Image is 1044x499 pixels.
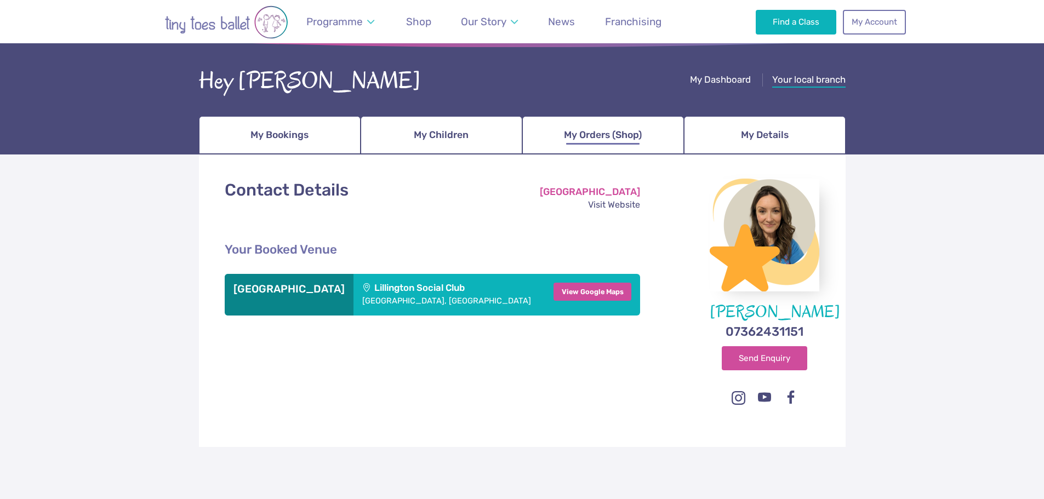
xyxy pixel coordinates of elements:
[139,5,314,39] img: tiny toes ballet
[406,15,431,28] span: Shop
[362,296,534,305] address: [GEOGRAPHIC_DATA], [GEOGRAPHIC_DATA]
[225,242,641,257] h2: Your Booked Venue
[361,116,522,154] a: My Children
[540,186,640,197] strong: [GEOGRAPHIC_DATA]
[690,74,751,88] a: My Dashboard
[710,179,819,291] img: Nichola Foley
[554,283,632,301] a: View Google Maps
[199,116,361,154] a: My Bookings
[199,64,421,98] div: Hey [PERSON_NAME]
[690,74,751,85] span: My Dashboard
[756,10,836,34] a: Find a Class
[456,9,523,35] a: Our Story
[843,10,905,34] a: My Account
[353,274,543,315] div: Lillington Social Club
[301,9,379,35] a: Programme
[741,125,789,145] span: My Details
[233,283,345,296] h3: [GEOGRAPHIC_DATA]
[564,125,642,145] span: My Orders (Shop)
[600,9,667,35] a: Franchising
[722,346,807,370] a: Send Enquiry
[605,15,661,28] span: Franchising
[548,15,575,28] span: News
[781,388,801,408] a: Facebook
[306,15,363,28] span: Programme
[710,303,819,320] figcaption: [PERSON_NAME]
[684,116,846,154] a: My Details
[401,9,437,35] a: Shop
[755,388,774,408] a: Youtube
[522,116,684,154] a: My Orders (Shop)
[225,179,349,202] h1: Contact Details
[543,9,580,35] a: News
[461,15,506,28] span: Our Story
[414,125,469,145] span: My Children
[726,323,803,340] a: 07362431151
[250,125,309,145] span: My Bookings
[728,388,748,408] a: Instagram
[588,199,640,210] a: Visit Website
